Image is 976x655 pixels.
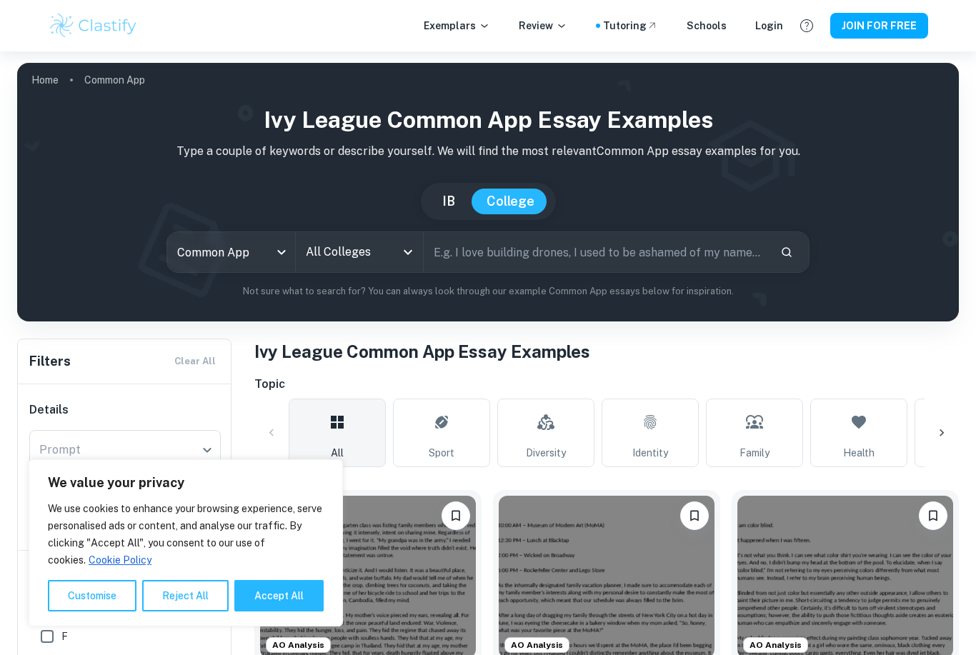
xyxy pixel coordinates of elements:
[843,445,875,461] span: Health
[830,13,928,39] button: JOIN FOR FREE
[254,339,959,364] h1: Ivy League Common App Essay Examples
[428,189,469,214] button: IB
[234,580,324,611] button: Accept All
[48,580,136,611] button: Customise
[84,72,145,88] p: Common App
[505,639,569,651] span: AO Analysis
[331,445,344,461] span: All
[29,459,343,626] div: We value your privacy
[29,401,221,419] h6: Details
[603,18,658,34] a: Tutoring
[429,445,454,461] span: Sport
[142,580,229,611] button: Reject All
[740,445,770,461] span: Family
[267,639,330,651] span: AO Analysis
[61,629,68,644] span: F
[424,232,769,272] input: E.g. I love building drones, I used to be ashamed of my name...
[29,103,947,137] h1: Ivy League Common App Essay Examples
[442,501,470,530] button: Please log in to bookmark exemplars
[48,500,324,569] p: We use cookies to enhance your browsing experience, serve personalised ads or content, and analys...
[775,240,799,264] button: Search
[17,63,959,321] img: profile cover
[29,351,71,371] h6: Filters
[29,143,947,160] p: Type a couple of keywords or describe yourself. We will find the most relevant Common App essay e...
[795,14,819,38] button: Help and Feedback
[424,18,490,34] p: Exemplars
[472,189,549,214] button: College
[919,501,947,530] button: Please log in to bookmark exemplars
[687,18,727,34] a: Schools
[29,284,947,299] p: Not sure what to search for? You can always look through our example Common App essays below for ...
[31,70,59,90] a: Home
[744,639,807,651] span: AO Analysis
[254,376,959,393] h6: Topic
[519,18,567,34] p: Review
[48,474,324,491] p: We value your privacy
[680,501,709,530] button: Please log in to bookmark exemplars
[526,445,566,461] span: Diversity
[48,11,139,40] img: Clastify logo
[167,232,295,272] div: Common App
[755,18,783,34] a: Login
[632,445,668,461] span: Identity
[398,242,418,262] button: Open
[88,554,152,566] a: Cookie Policy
